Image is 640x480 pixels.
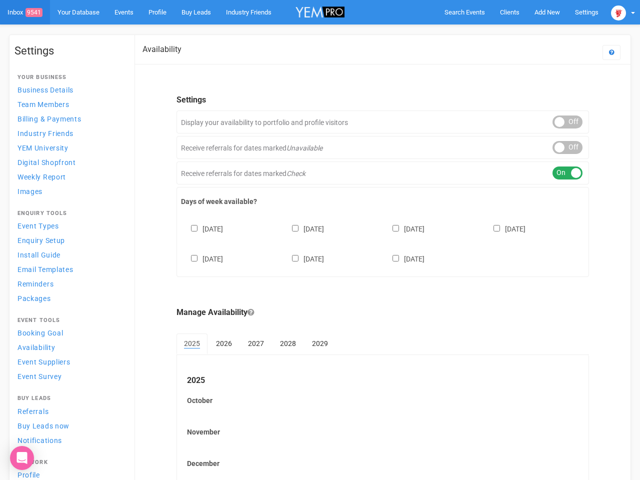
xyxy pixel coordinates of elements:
[14,83,124,96] a: Business Details
[14,369,124,383] a: Event Survey
[382,253,424,264] label: [DATE]
[17,236,65,244] span: Enquiry Setup
[17,86,73,94] span: Business Details
[14,170,124,183] a: Weekly Report
[17,158,76,166] span: Digital Shopfront
[10,446,34,470] div: Open Intercom Messenger
[286,144,322,152] em: Unavailable
[17,395,121,401] h4: Buy Leads
[304,333,335,353] a: 2029
[17,265,73,273] span: Email Templates
[17,294,51,302] span: Packages
[534,8,560,16] span: Add New
[292,225,298,231] input: [DATE]
[17,210,121,216] h4: Enquiry Tools
[17,144,68,152] span: YEM University
[14,248,124,261] a: Install Guide
[17,317,121,323] h4: Event Tools
[191,255,197,261] input: [DATE]
[14,219,124,232] a: Event Types
[181,253,223,264] label: [DATE]
[14,97,124,111] a: Team Members
[272,333,303,353] a: 2028
[187,458,578,468] label: December
[191,225,197,231] input: [DATE]
[17,372,61,380] span: Event Survey
[483,223,525,234] label: [DATE]
[14,45,124,57] h1: Settings
[14,262,124,276] a: Email Templates
[176,333,207,354] a: 2025
[282,223,324,234] label: [DATE]
[17,436,62,444] span: Notifications
[392,225,399,231] input: [DATE]
[17,222,59,230] span: Event Types
[14,277,124,290] a: Reminders
[208,333,239,353] a: 2026
[176,136,589,159] div: Receive referrals for dates marked
[187,395,578,405] label: October
[14,419,124,432] a: Buy Leads now
[14,233,124,247] a: Enquiry Setup
[17,280,53,288] span: Reminders
[187,427,578,437] label: November
[14,141,124,154] a: YEM University
[14,291,124,305] a: Packages
[286,169,305,177] em: Check
[17,251,60,259] span: Install Guide
[292,255,298,261] input: [DATE]
[14,326,124,339] a: Booking Goal
[500,8,519,16] span: Clients
[14,340,124,354] a: Availability
[240,333,271,353] a: 2027
[176,94,589,106] legend: Settings
[14,126,124,140] a: Industry Friends
[176,110,589,133] div: Display your availability to portfolio and profile visitors
[187,375,578,386] legend: 2025
[176,161,589,184] div: Receive referrals for dates marked
[14,155,124,169] a: Digital Shopfront
[444,8,485,16] span: Search Events
[14,404,124,418] a: Referrals
[14,355,124,368] a: Event Suppliers
[17,115,81,123] span: Billing & Payments
[17,329,63,337] span: Booking Goal
[176,307,589,318] legend: Manage Availability
[17,459,121,465] h4: Network
[17,343,55,351] span: Availability
[17,100,69,108] span: Team Members
[392,255,399,261] input: [DATE]
[142,45,181,54] h2: Availability
[17,173,66,181] span: Weekly Report
[14,112,124,125] a: Billing & Payments
[493,225,500,231] input: [DATE]
[17,187,42,195] span: Images
[14,433,124,447] a: Notifications
[611,5,626,20] img: open-uri20250107-2-1pbi2ie
[25,8,42,17] span: 9541
[181,196,584,206] label: Days of week available?
[382,223,424,234] label: [DATE]
[17,74,121,80] h4: Your Business
[17,358,70,366] span: Event Suppliers
[14,184,124,198] a: Images
[181,223,223,234] label: [DATE]
[282,253,324,264] label: [DATE]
